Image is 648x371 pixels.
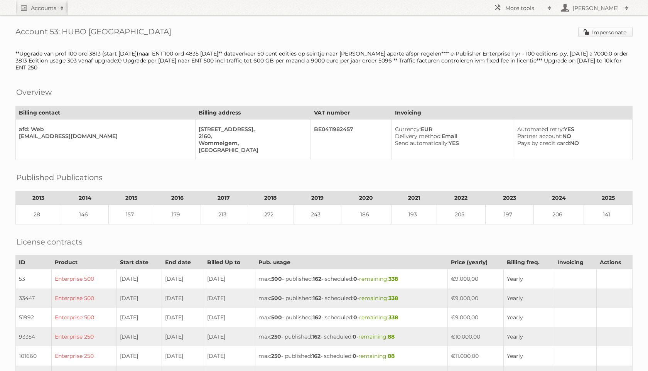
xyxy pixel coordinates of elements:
td: Yearly [503,269,554,289]
div: Wommelgem, [199,140,304,147]
td: [DATE] [204,327,255,346]
div: afd: Web [19,126,189,133]
td: max: - published: - scheduled: - [255,269,447,289]
td: Yearly [503,327,554,346]
h2: License contracts [16,236,83,248]
div: **Upgrade van prof 100 ord 3813 (start [DATE])naar ENT 100 ord 4835 [DATE]** dataverkeer 50 cent ... [15,50,633,71]
strong: 500 [271,314,282,321]
td: 141 [584,205,633,224]
span: Currency: [395,126,421,133]
h2: [PERSON_NAME] [571,4,621,12]
td: €11.000,00 [448,346,504,366]
td: 205 [437,205,485,224]
div: Email [395,133,508,140]
td: [DATE] [204,346,255,366]
th: Price (yearly) [448,256,504,269]
th: Actions [597,256,633,269]
td: Enterprise 250 [51,327,116,346]
strong: 0 [353,352,356,359]
td: Enterprise 500 [51,288,116,308]
td: BE0411982457 [310,120,392,160]
strong: 162 [312,333,321,340]
strong: 162 [313,295,321,302]
div: [STREET_ADDRESS], [199,126,304,133]
th: 2020 [341,191,391,205]
strong: 88 [388,352,395,359]
th: 2014 [61,191,109,205]
th: 2021 [391,191,437,205]
td: 157 [109,205,154,224]
td: max: - published: - scheduled: - [255,308,447,327]
th: Billing contact [16,106,196,120]
div: [GEOGRAPHIC_DATA] [199,147,304,153]
td: [DATE] [162,269,204,289]
td: 93354 [16,327,52,346]
th: ID [16,256,52,269]
td: Yearly [503,308,554,327]
div: EUR [395,126,508,133]
th: End date [162,256,204,269]
td: [DATE] [204,308,255,327]
td: [DATE] [162,308,204,327]
td: €9.000,00 [448,308,504,327]
span: remaining: [358,333,395,340]
strong: 500 [271,275,282,282]
div: YES [517,126,626,133]
td: 206 [534,205,584,224]
div: NO [517,133,626,140]
th: 2025 [584,191,633,205]
span: remaining: [359,275,398,282]
strong: 0 [353,295,357,302]
th: 2017 [201,191,247,205]
td: Enterprise 500 [51,308,116,327]
td: 179 [154,205,201,224]
th: 2024 [534,191,584,205]
td: €9.000,00 [448,269,504,289]
th: 2022 [437,191,485,205]
td: Yearly [503,288,554,308]
td: [DATE] [116,269,162,289]
th: 2019 [294,191,341,205]
h2: Accounts [31,4,56,12]
div: [EMAIL_ADDRESS][DOMAIN_NAME] [19,133,189,140]
th: 2013 [16,191,61,205]
strong: 0 [353,314,357,321]
span: Automated retry: [517,126,564,133]
td: Yearly [503,346,554,366]
td: 197 [485,205,533,224]
td: 101660 [16,346,52,366]
td: 243 [294,205,341,224]
td: 193 [391,205,437,224]
td: 272 [247,205,294,224]
th: 2023 [485,191,533,205]
span: Partner account: [517,133,562,140]
strong: 162 [312,352,321,359]
td: Enterprise 500 [51,269,116,289]
th: Product [51,256,116,269]
strong: 500 [271,295,282,302]
th: Billing freq. [503,256,554,269]
th: Billed Up to [204,256,255,269]
strong: 162 [313,314,321,321]
td: [DATE] [162,288,204,308]
td: [DATE] [162,327,204,346]
strong: 338 [388,295,398,302]
div: YES [395,140,508,147]
td: 186 [341,205,391,224]
span: Send automatically: [395,140,449,147]
div: 2160, [199,133,304,140]
h2: More tools [505,4,544,12]
th: VAT number [310,106,392,120]
strong: 338 [388,314,398,321]
td: [DATE] [204,269,255,289]
strong: 162 [313,275,321,282]
th: Billing address [196,106,311,120]
td: [DATE] [116,308,162,327]
td: 28 [16,205,61,224]
td: [DATE] [204,288,255,308]
strong: 338 [388,275,398,282]
strong: 250 [271,333,281,340]
strong: 250 [271,352,281,359]
td: €10.000,00 [448,327,504,346]
span: remaining: [359,314,398,321]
